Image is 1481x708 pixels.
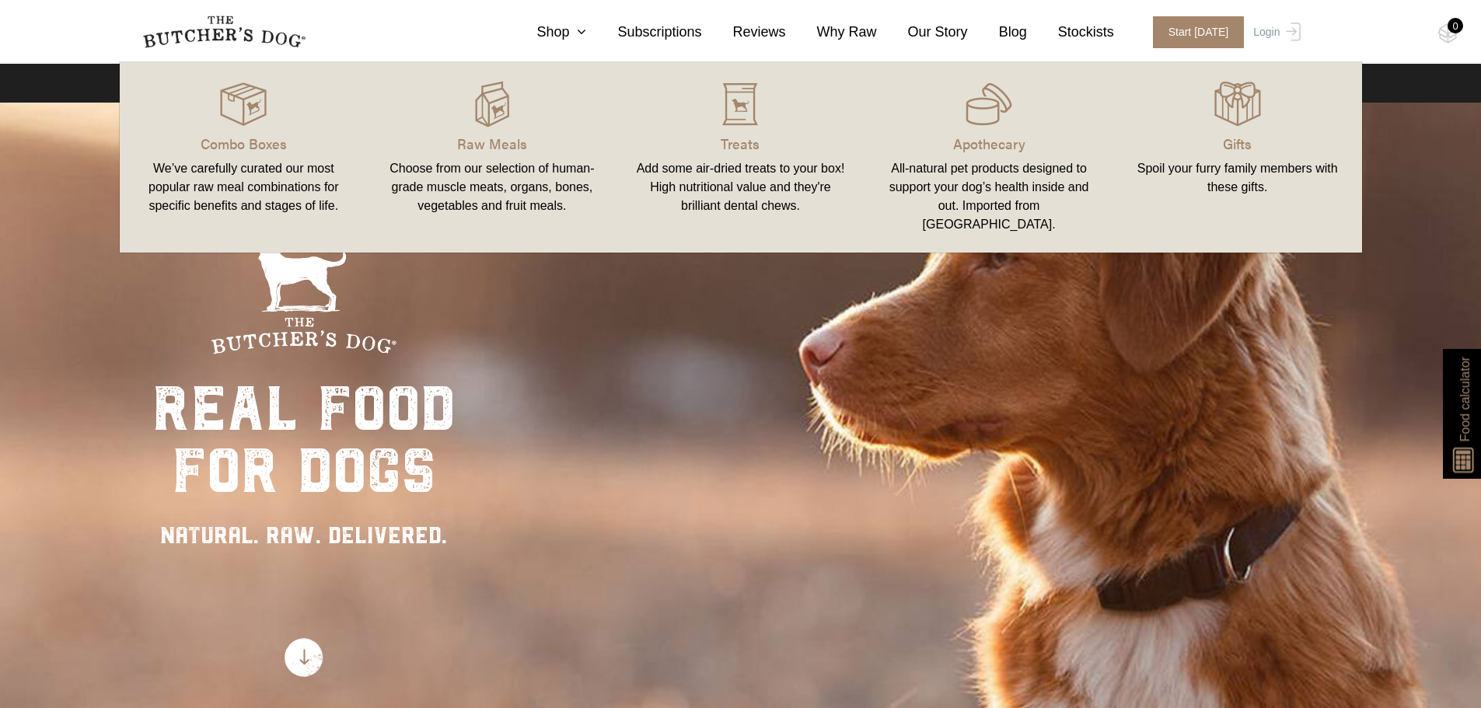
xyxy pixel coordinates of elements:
a: Subscriptions [586,22,701,43]
div: All-natural pet products designed to support your dog’s health inside and out. Imported from [GEO... [883,159,1095,234]
a: Login [1249,16,1300,48]
div: NATURAL. RAW. DELIVERED. [152,518,456,553]
a: Our Story [877,22,968,43]
a: Raw Meals Choose from our selection of human-grade muscle meats, organs, bones, vegetables and fr... [368,78,617,237]
p: Raw Meals [386,133,598,154]
span: Food calculator [1455,357,1474,441]
a: Treats Add some air-dried treats to your box! High nutritional value and they're brilliant dental... [617,78,865,237]
a: Blog [968,22,1027,43]
a: Gifts Spoil your furry family members with these gifts. [1113,78,1362,237]
img: TBD_Cart-Empty.png [1438,23,1458,44]
a: Stockists [1027,22,1114,43]
a: Combo Boxes We’ve carefully curated our most popular raw meal combinations for specific benefits ... [120,78,369,237]
p: Apothecary [883,133,1095,154]
p: Treats [635,133,847,154]
div: Spoil your furry family members with these gifts. [1132,159,1343,197]
a: Why Raw [786,22,877,43]
a: Reviews [702,22,786,43]
div: We’ve carefully curated our most popular raw meal combinations for specific benefits and stages o... [138,159,350,215]
a: Start [DATE] [1137,16,1250,48]
div: Choose from our selection of human-grade muscle meats, organs, bones, vegetables and fruit meals. [386,159,598,215]
a: Shop [505,22,586,43]
div: Add some air-dried treats to your box! High nutritional value and they're brilliant dental chews. [635,159,847,215]
a: Apothecary All-natural pet products designed to support your dog’s health inside and out. Importe... [864,78,1113,237]
span: Start [DATE] [1153,16,1245,48]
p: Gifts [1132,133,1343,154]
p: Combo Boxes [138,133,350,154]
div: real food for dogs [152,378,456,502]
div: 0 [1448,18,1463,33]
